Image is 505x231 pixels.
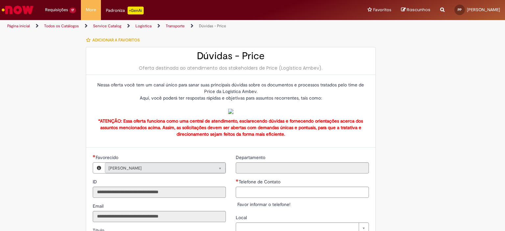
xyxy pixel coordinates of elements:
[239,179,282,185] span: Telefone de Contato
[108,163,209,173] span: [PERSON_NAME]
[93,154,120,161] label: Somente leitura - Necessários - Favorecido
[1,3,35,16] img: ServiceNow
[45,7,68,13] span: Requisições
[135,23,152,29] a: Logistica
[128,7,144,14] p: +GenAi
[93,211,226,222] input: Email
[96,154,120,160] span: Necessários - Favorecido
[92,37,140,43] span: Adicionar a Favoritos
[93,203,105,209] label: Somente leitura - Email
[69,8,76,13] span: 17
[93,51,369,61] h2: Dúvidas - Price
[93,23,121,29] a: Service Catalog
[401,7,430,13] a: Rascunhos
[228,109,233,114] img: sys_attachment.do
[98,118,363,137] strong: *ATENÇÃO: Essa oferta funciona como uma central de atendimento, esclarecendo dúvidas e fornecendo...
[86,7,96,13] span: More
[5,20,332,32] ul: Trilhas de página
[106,7,144,14] div: Padroniza
[93,178,98,185] label: Somente leitura - ID
[236,199,369,209] div: Favor informar o telefone!
[93,155,96,157] span: Obrigatório Preenchido
[166,23,185,29] a: Transporte
[199,23,226,29] a: Dúvidas - Price
[236,154,267,160] span: Somente leitura - Departamento
[467,7,500,12] span: [PERSON_NAME]
[7,23,30,29] a: Página inicial
[86,33,143,47] button: Adicionar a Favoritos
[373,7,391,13] span: Favoritos
[44,23,79,29] a: Todos os Catálogos
[407,7,430,13] span: Rascunhos
[458,8,462,12] span: PP
[93,163,105,173] button: Favorecido, Visualizar este registro Paulo Paulino
[93,81,369,114] p: Nessa oferta você tem um canal único para sanar suas principais dúvidas sobre os documentos e pro...
[236,215,248,220] span: Local
[105,163,226,173] a: [PERSON_NAME]Limpar campo Favorecido
[236,154,267,161] label: Somente leitura - Departamento
[93,203,105,209] span: Somente leitura - Email
[236,187,369,198] input: Telefone de Contato
[93,65,369,71] div: Oferta destinada ao atendimento dos stakeholders de Price (Logística Ambev).
[93,187,226,198] input: ID
[236,162,369,173] input: Departamento
[236,179,239,182] span: Necessários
